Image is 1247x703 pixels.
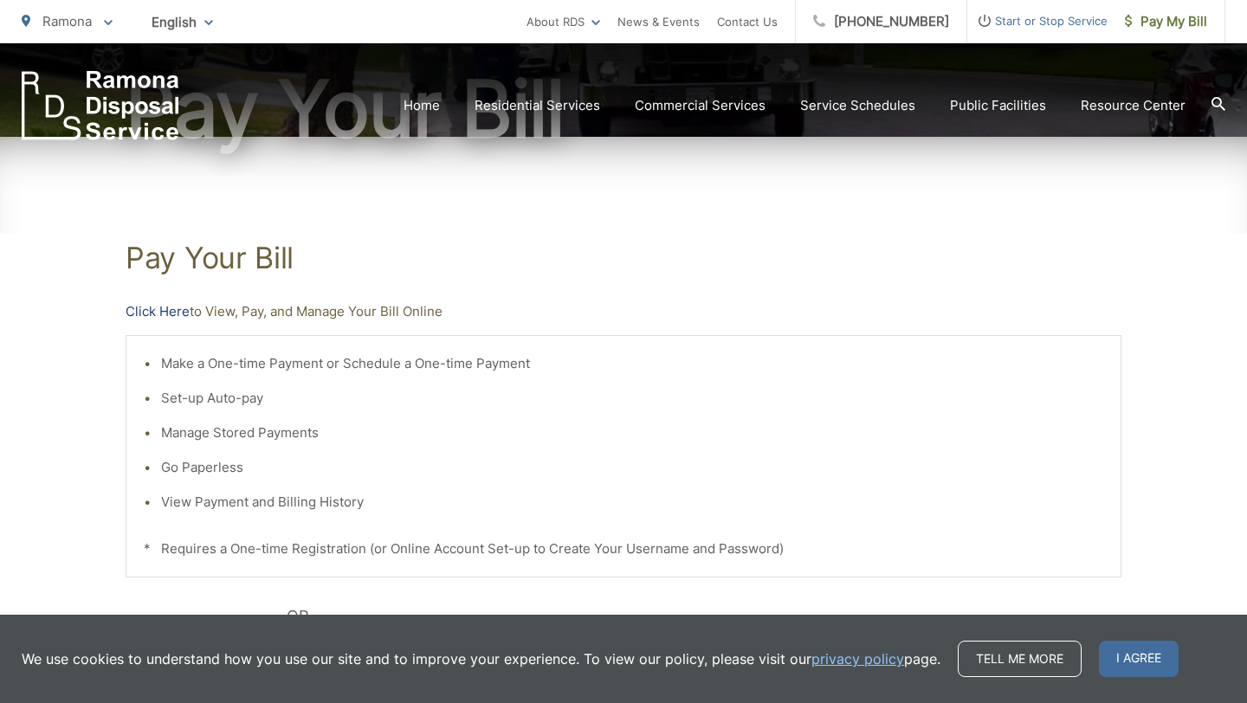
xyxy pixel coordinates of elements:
a: Resource Center [1081,95,1186,116]
h1: Pay Your Bill [126,241,1121,275]
li: Set-up Auto-pay [161,388,1103,409]
li: Make a One-time Payment or Schedule a One-time Payment [161,353,1103,374]
a: Tell me more [958,641,1082,677]
a: EDCD logo. Return to the homepage. [22,71,179,140]
p: - OR - [275,603,1122,629]
span: I agree [1099,641,1179,677]
a: Residential Services [475,95,600,116]
a: About RDS [527,11,600,32]
a: Click Here [126,301,190,322]
a: Home [404,95,440,116]
span: Pay My Bill [1125,11,1207,32]
a: Public Facilities [950,95,1046,116]
a: Service Schedules [800,95,915,116]
li: View Payment and Billing History [161,492,1103,513]
li: Go Paperless [161,457,1103,478]
a: News & Events [617,11,700,32]
p: to View, Pay, and Manage Your Bill Online [126,301,1121,322]
a: Contact Us [717,11,778,32]
span: English [139,7,226,37]
p: * Requires a One-time Registration (or Online Account Set-up to Create Your Username and Password) [144,539,1103,559]
li: Manage Stored Payments [161,422,1103,443]
a: Commercial Services [635,95,766,116]
p: We use cookies to understand how you use our site and to improve your experience. To view our pol... [22,648,940,669]
span: Ramona [42,13,92,29]
a: privacy policy [811,648,904,669]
